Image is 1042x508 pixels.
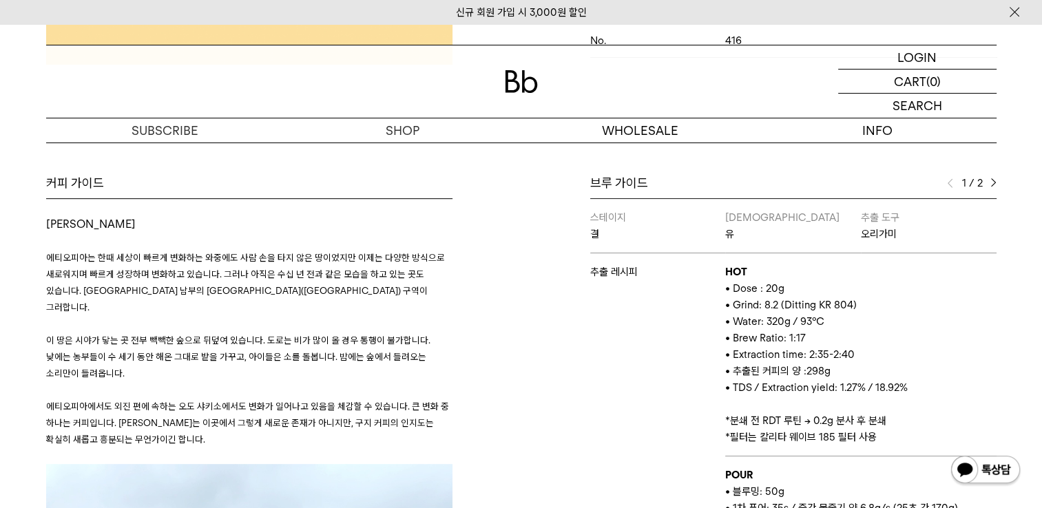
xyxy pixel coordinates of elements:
[969,175,975,191] span: /
[46,218,136,231] span: [PERSON_NAME]
[46,401,449,445] span: 에티오피아에서도 외진 편에 속하는 오도 샤키소에서도 변화가 일어나고 있음을 체감할 수 있습니다. 큰 변화 중 하나는 커피입니다. [PERSON_NAME]는 이곳에서 그렇게 새...
[725,348,855,361] span: • Extraction time: 2:35-2:40
[861,226,997,242] p: 오리가미
[505,70,538,93] img: 로고
[590,226,726,242] p: 결
[725,226,861,242] p: 유
[838,45,997,70] a: LOGIN
[456,6,587,19] a: 신규 회원 가입 시 3,000원 할인
[977,175,983,191] span: 2
[725,211,840,224] span: [DEMOGRAPHIC_DATA]
[284,118,521,142] a: SHOP
[725,299,857,311] span: • Grind: 8.2 (Ditting KR 804)
[725,414,886,427] span: *분쇄 전 RDT 루틴 → 0.2g 분사 후 분쇄
[861,211,899,224] span: 추출 도구
[725,315,824,328] span: • Water: 320g / 93°C
[590,211,626,224] span: 스테이지
[725,469,753,481] b: POUR
[950,454,1021,487] img: 카카오톡 채널 1:1 채팅 버튼
[725,332,806,344] span: • Brew Ratio: 1:17
[960,175,966,191] span: 1
[725,282,784,295] span: • Dose : 20g
[46,175,452,191] div: 커피 가이드
[725,485,784,498] span: • 블루밍: 50g
[897,45,937,69] p: LOGIN
[521,118,759,142] p: WHOLESALE
[590,264,726,280] p: 추출 레시피
[46,118,284,142] a: SUBSCRIBE
[46,252,445,313] span: 에티오피아는 한때 세상이 빠르게 변화하는 와중에도 사람 손을 타지 않은 땅이었지만 이제는 다양한 방식으로 새로워지며 빠르게 성장하며 변화하고 있습니다. 그러나 아직은 수십 년...
[838,70,997,94] a: CART (0)
[725,429,996,445] p: 필터는 칼리타 웨이브 185 필터 사용
[893,94,942,118] p: SEARCH
[725,365,831,377] span: • 추출된 커피의 양 :298g
[46,335,430,379] span: 이 땅은 시야가 닿는 곳 전부 빽빽한 숲으로 뒤덮여 있습니다. 도로는 비가 많이 올 경우 통행이 불가합니다. 낮에는 농부들이 수 세기 동안 해온 그대로 밭을 가꾸고, 아이들은...
[926,70,941,93] p: (0)
[725,266,747,278] b: HOT
[725,381,908,394] span: • TDS / Extraction yield: 1.27% / 18.92%
[894,70,926,93] p: CART
[759,118,997,142] p: INFO
[590,175,997,191] div: 브루 가이드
